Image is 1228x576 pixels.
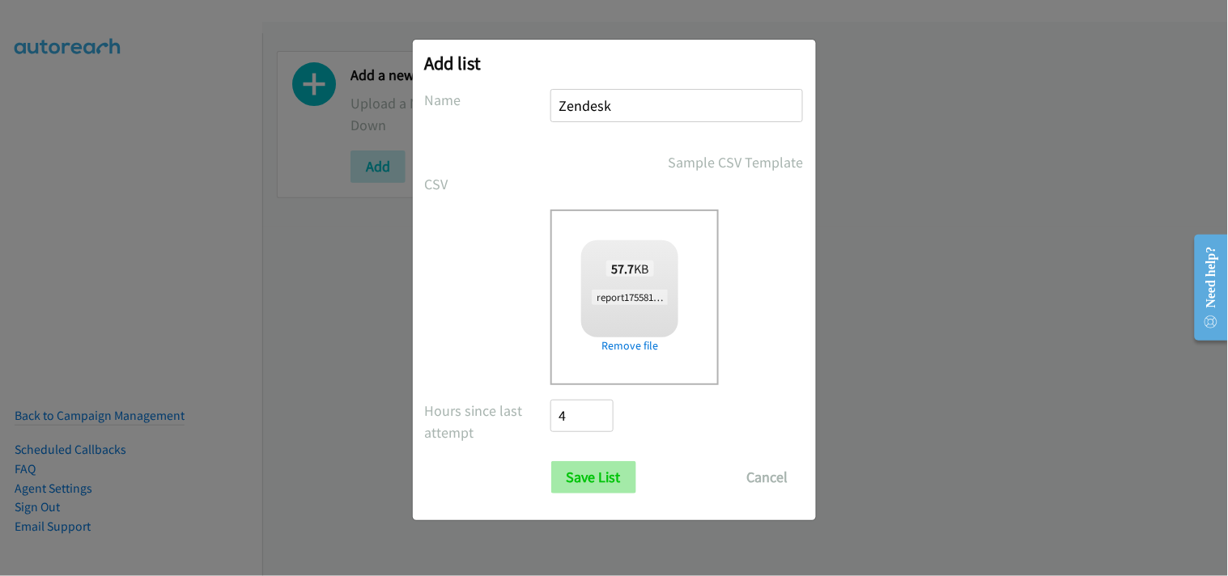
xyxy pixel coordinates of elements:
[425,89,551,111] label: Name
[1182,223,1228,352] iframe: Resource Center
[425,400,551,443] label: Hours since last attempt
[425,52,804,74] h2: Add list
[551,461,636,493] input: Save List
[425,173,551,195] label: CSV
[732,461,804,493] button: Cancel
[669,151,804,173] a: Sample CSV Template
[611,260,634,277] strong: 57.7
[592,290,708,305] span: report1755818313512.csv
[606,260,654,277] span: KB
[581,337,678,354] a: Remove file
